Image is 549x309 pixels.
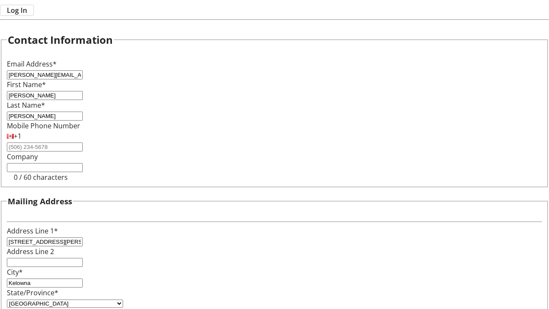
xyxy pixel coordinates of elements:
[7,80,46,89] label: First Name*
[7,59,57,69] label: Email Address*
[7,100,45,110] label: Last Name*
[8,32,113,48] h2: Contact Information
[7,288,58,297] label: State/Province*
[7,142,83,151] input: (506) 234-5678
[7,247,54,256] label: Address Line 2
[7,279,83,288] input: City
[7,226,58,236] label: Address Line 1*
[7,5,27,15] span: Log In
[7,267,23,277] label: City*
[7,152,38,161] label: Company
[14,173,68,182] tr-character-limit: 0 / 60 characters
[7,237,83,246] input: Address
[8,195,72,207] h3: Mailing Address
[7,121,80,130] label: Mobile Phone Number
